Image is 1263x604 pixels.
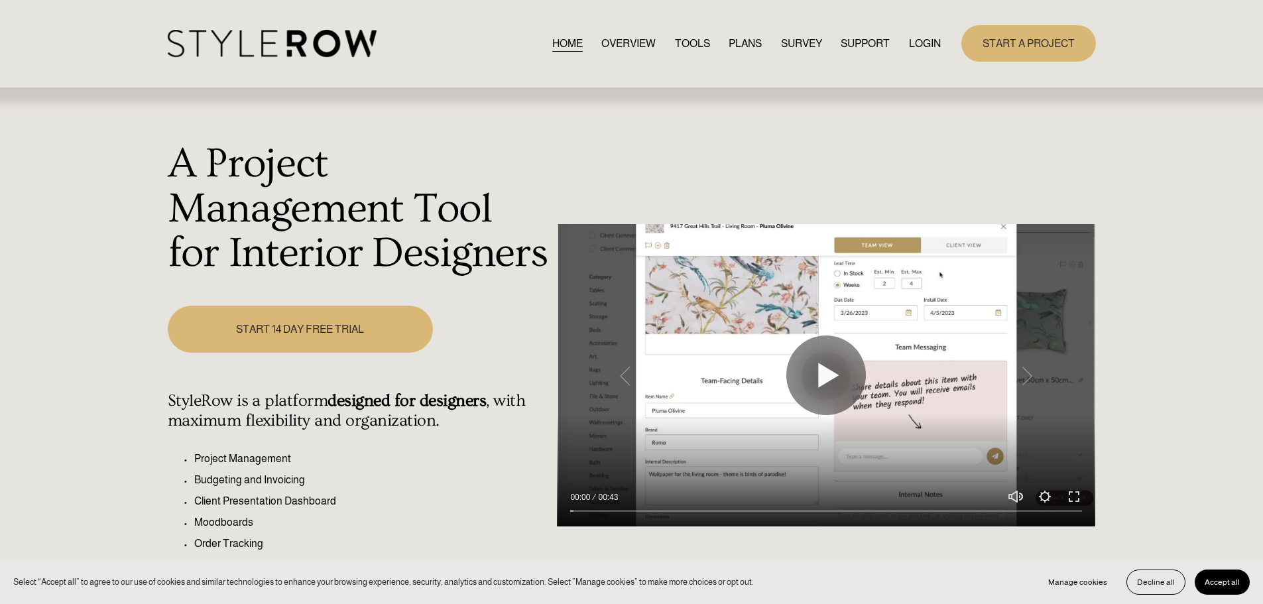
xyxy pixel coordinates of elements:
p: Project Management [194,451,550,467]
a: folder dropdown [841,34,890,52]
a: START A PROJECT [961,25,1096,62]
a: LOGIN [909,34,941,52]
span: SUPPORT [841,36,890,52]
p: Moodboards [194,514,550,530]
a: OVERVIEW [601,34,656,52]
a: START 14 DAY FREE TRIAL [168,306,433,353]
a: PLANS [729,34,762,52]
input: Seek [570,507,1082,516]
span: Decline all [1137,577,1175,587]
a: TOOLS [675,34,710,52]
p: Select “Accept all” to agree to our use of cookies and similar technologies to enhance your brows... [13,575,754,588]
h4: StyleRow is a platform , with maximum flexibility and organization. [168,391,550,431]
p: Order Tracking [194,536,550,552]
strong: designed for designers [328,391,486,410]
span: Accept all [1205,577,1240,587]
button: Manage cookies [1038,570,1117,595]
p: Budgeting and Invoicing [194,472,550,488]
h1: A Project Management Tool for Interior Designers [168,142,550,276]
button: Decline all [1126,570,1185,595]
a: HOME [552,34,583,52]
img: StyleRow [168,30,377,57]
div: Duration [593,491,621,504]
a: SURVEY [781,34,822,52]
button: Accept all [1195,570,1250,595]
span: Manage cookies [1048,577,1107,587]
button: Play [786,335,866,415]
div: Current time [570,491,593,504]
p: Client Presentation Dashboard [194,493,550,509]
